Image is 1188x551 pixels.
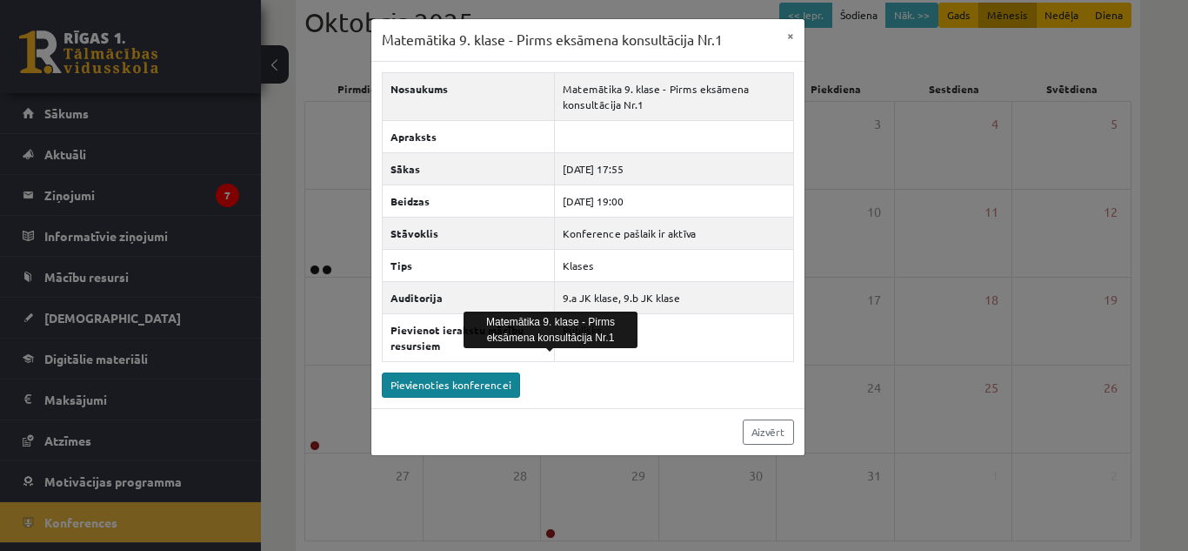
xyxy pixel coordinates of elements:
th: Pievienot ierakstu mācību resursiem [382,313,555,361]
td: [DATE] 17:55 [555,152,793,185]
th: Auditorija [382,281,555,313]
button: × [777,19,804,52]
a: Pievienoties konferencei [382,373,520,398]
td: Matemātika 9. klase - Pirms eksāmena konsultācija Nr.1 [555,72,793,120]
div: Matemātika 9. klase - Pirms eksāmena konsultācija Nr.1 [464,312,637,348]
th: Beidzas [382,185,555,217]
td: [DATE] 19:00 [555,185,793,217]
th: Apraksts [382,120,555,152]
th: Nosaukums [382,72,555,120]
th: Tips [382,249,555,281]
th: Stāvoklis [382,217,555,249]
th: Sākas [382,152,555,185]
td: Klases [555,249,793,281]
td: Konference pašlaik ir aktīva [555,217,793,249]
td: Publisks [555,313,793,361]
td: 9.a JK klase, 9.b JK klase [555,281,793,313]
h3: Matemātika 9. klase - Pirms eksāmena konsultācija Nr.1 [382,30,723,50]
a: Aizvērt [743,420,794,445]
